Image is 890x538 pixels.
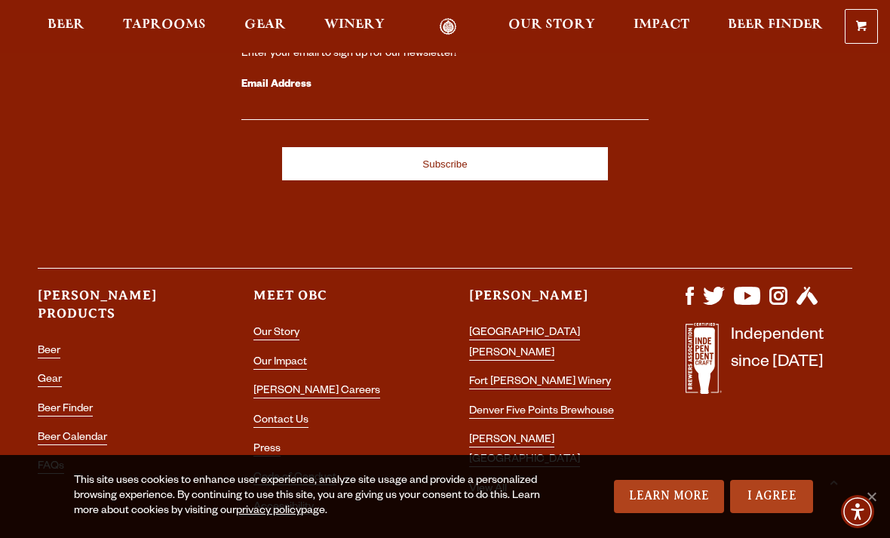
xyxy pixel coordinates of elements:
[282,147,608,180] input: Subscribe
[74,474,563,519] div: This site uses cookies to enhance user experience, analyze site usage and provide a personalized ...
[469,377,611,389] a: Fort [PERSON_NAME] Winery
[718,18,833,35] a: Beer Finder
[730,480,813,513] a: I Agree
[469,327,580,360] a: [GEOGRAPHIC_DATA][PERSON_NAME]
[315,18,394,35] a: Winery
[703,297,726,309] a: Visit us on X (formerly Twitter)
[734,297,760,309] a: Visit us on YouTube
[624,18,699,35] a: Impact
[686,297,694,309] a: Visit us on Facebook
[236,506,301,518] a: privacy policy
[123,19,206,31] span: Taprooms
[38,374,62,387] a: Gear
[244,19,286,31] span: Gear
[469,287,636,318] h3: [PERSON_NAME]
[38,346,60,358] a: Beer
[634,19,689,31] span: Impact
[841,495,874,528] div: Accessibility Menu
[38,18,94,35] a: Beer
[241,47,649,62] div: Enter your email to sign up for our newsletter!
[728,19,823,31] span: Beer Finder
[38,404,93,417] a: Beer Finder
[253,444,281,457] a: Press
[324,19,385,31] span: Winery
[796,297,818,309] a: Visit us on Untappd
[253,327,299,340] a: Our Story
[253,415,308,428] a: Contact Us
[614,480,725,513] a: Learn More
[508,19,595,31] span: Our Story
[48,19,84,31] span: Beer
[235,18,296,35] a: Gear
[38,432,107,445] a: Beer Calendar
[419,18,476,35] a: Odell Home
[253,386,380,398] a: [PERSON_NAME] Careers
[469,435,580,467] a: [PERSON_NAME] [GEOGRAPHIC_DATA]
[241,75,649,95] label: Email Address
[38,287,204,335] h3: [PERSON_NAME] Products
[253,357,307,370] a: Our Impact
[769,297,787,309] a: Visit us on Instagram
[113,18,216,35] a: Taprooms
[731,323,824,402] p: Independent since [DATE]
[469,406,614,419] a: Denver Five Points Brewhouse
[499,18,605,35] a: Our Story
[253,287,420,318] h3: Meet OBC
